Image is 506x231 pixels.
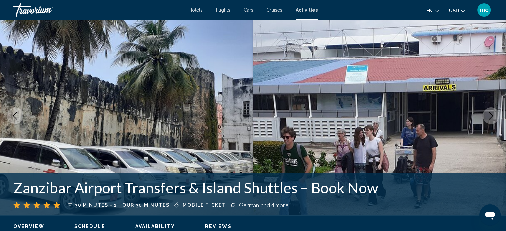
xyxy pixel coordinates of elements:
[135,224,175,229] span: Availability
[475,3,493,17] button: User Menu
[266,7,282,13] a: Cruises
[135,223,175,229] button: Availability
[479,204,501,226] iframe: Button to launch messaging window
[74,224,105,229] span: Schedule
[189,7,203,13] a: Hotels
[183,202,226,208] span: Mobile ticket
[261,201,289,209] span: and 4 more
[13,223,44,229] button: Overview
[74,223,105,229] button: Schedule
[75,202,169,208] span: 30 minutes - 1 hour 30 minutes
[244,7,253,13] a: Cars
[239,201,289,209] div: German
[426,6,439,15] button: Change language
[296,7,318,13] a: Activities
[7,107,23,124] button: Previous image
[480,7,488,13] span: mc
[483,107,499,124] button: Next image
[205,224,232,229] span: Reviews
[13,224,44,229] span: Overview
[449,6,465,15] button: Change currency
[449,8,459,13] span: USD
[216,7,230,13] a: Flights
[13,179,386,196] h1: Zanzibar Airport Transfers & Island Shuttles – Book Now
[426,8,433,13] span: en
[13,3,182,17] a: Travorium
[205,223,232,229] button: Reviews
